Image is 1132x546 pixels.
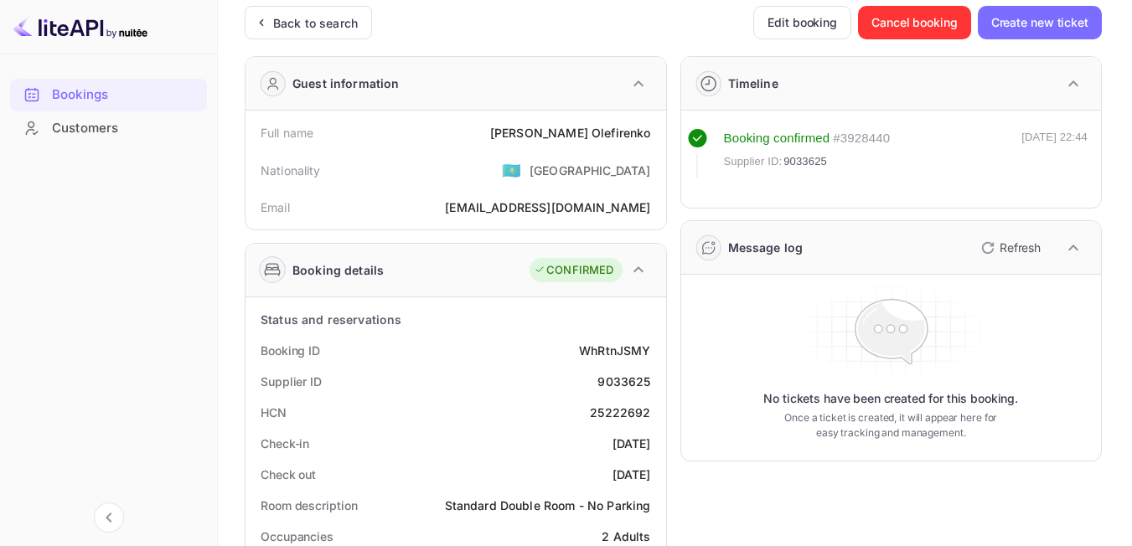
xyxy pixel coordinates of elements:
div: Status and reservations [261,311,401,328]
p: No tickets have been created for this booking. [763,390,1018,407]
div: Check-in [261,435,309,452]
button: Refresh [971,234,1047,261]
div: Nationality [261,162,321,179]
div: [DATE] 22:44 [1021,129,1088,178]
div: [DATE] [613,435,651,452]
div: [DATE] [613,466,651,483]
div: WhRtnJSMY [579,342,650,359]
button: Collapse navigation [94,502,124,533]
p: Refresh [1000,239,1041,256]
div: [PERSON_NAME] Olefirenko [490,124,651,142]
div: Guest information [292,75,400,92]
div: Message log [728,239,804,256]
div: Customers [52,119,199,138]
a: Customers [10,112,207,143]
div: CONFIRMED [534,262,613,279]
div: Check out [261,466,316,483]
div: Booking ID [261,342,320,359]
div: 9033625 [597,373,650,390]
div: Bookings [10,79,207,111]
p: Once a ticket is created, it will appear here for easy tracking and management. [779,410,1003,440]
button: Cancel booking [858,6,971,39]
span: Supplier ID: [724,153,783,170]
a: Bookings [10,79,207,110]
div: Customers [10,112,207,145]
div: 2 Adults [602,528,650,545]
div: Booking confirmed [724,129,830,148]
div: Booking details [292,261,384,279]
div: # 3928440 [833,129,890,148]
span: United States [502,155,521,185]
div: [EMAIL_ADDRESS][DOMAIN_NAME] [445,198,650,216]
div: Bookings [52,85,199,105]
div: Supplier ID [261,373,322,390]
div: Standard Double Room - No Parking [445,497,651,514]
div: HCN [261,404,287,421]
div: Full name [261,124,313,142]
div: 25222692 [590,404,650,421]
div: Room description [261,497,357,514]
div: Back to search [273,14,358,32]
img: LiteAPI logo [13,13,147,40]
button: Edit booking [753,6,851,39]
span: 9033625 [783,153,827,170]
button: Create new ticket [978,6,1102,39]
div: Timeline [728,75,778,92]
div: Email [261,198,290,216]
div: Occupancies [261,528,333,545]
div: [GEOGRAPHIC_DATA] [530,162,651,179]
